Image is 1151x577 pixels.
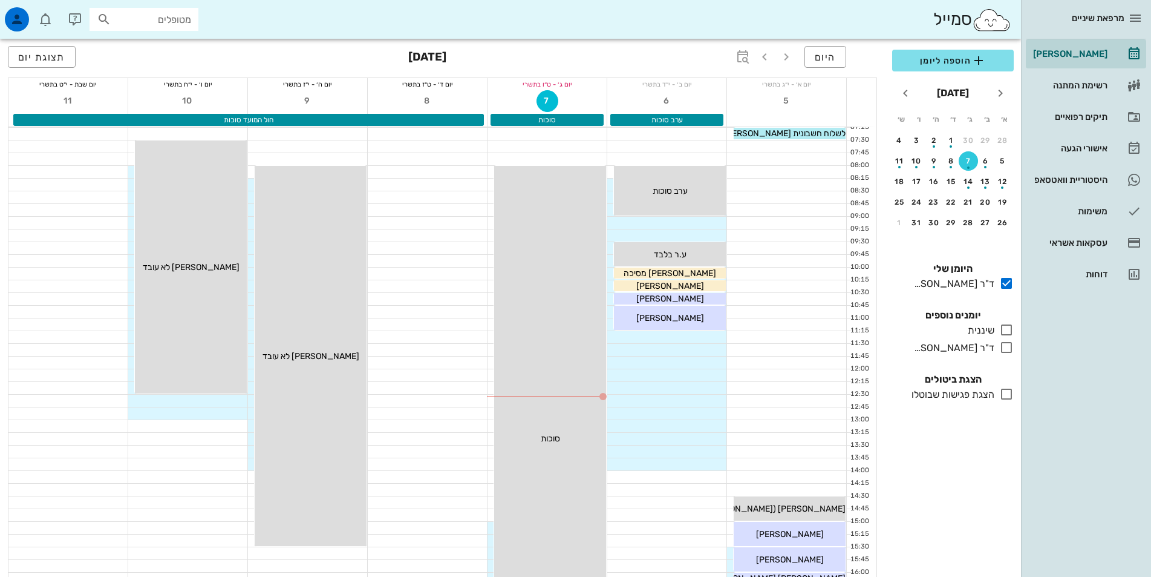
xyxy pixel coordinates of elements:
button: 18 [890,172,909,191]
span: 10 [177,96,199,106]
a: משימות [1026,197,1146,226]
button: 4 [890,131,909,150]
div: ד"ר [PERSON_NAME] [909,277,994,291]
div: 10:30 [847,288,872,298]
button: 11 [57,90,79,112]
div: 31 [907,219,927,227]
div: 19 [993,198,1012,206]
a: [PERSON_NAME] [1026,39,1146,68]
div: 07:15 [847,122,872,133]
div: 18 [890,177,909,186]
div: 15:45 [847,555,872,565]
h4: היומן שלי [892,262,1014,276]
a: תיקים רפואיים [1026,102,1146,131]
span: 8 [417,96,439,106]
div: 14:30 [847,491,872,501]
div: 09:45 [847,249,872,260]
button: 30 [959,131,978,150]
button: 29 [942,213,961,232]
span: תג [36,10,43,17]
div: 1 [942,136,961,145]
button: 9 [924,151,944,171]
div: 25 [890,198,909,206]
div: 22 [942,198,961,206]
button: 25 [890,193,909,212]
button: 2 [924,131,944,150]
button: היום [804,46,846,68]
div: 14 [959,177,978,186]
div: 08:30 [847,186,872,196]
button: 17 [907,172,927,191]
div: 12:00 [847,364,872,374]
div: 07:45 [847,148,872,158]
div: 08:15 [847,173,872,183]
button: 10 [907,151,927,171]
div: 17 [907,177,927,186]
img: SmileCloud logo [972,8,1011,32]
span: מרפאת שיניים [1072,13,1124,24]
div: משימות [1031,206,1107,216]
button: 6 [656,90,678,112]
th: ג׳ [962,109,978,130]
div: 11:00 [847,313,872,323]
button: 8 [942,151,961,171]
th: א׳ [997,109,1012,130]
div: 13:45 [847,453,872,463]
div: היסטוריית וואטסאפ [1031,175,1107,185]
div: 12:15 [847,377,872,387]
span: חול המועד סוכות [224,116,273,124]
div: 28 [993,136,1012,145]
button: 28 [993,131,1012,150]
div: 16 [924,177,944,186]
div: 29 [942,219,961,227]
button: 30 [924,213,944,232]
h4: יומנים נוספים [892,308,1014,323]
div: ד"ר [PERSON_NAME] [909,341,994,355]
span: סוכות [538,116,556,124]
div: 11:30 [847,338,872,349]
div: 11 [890,157,909,165]
button: 6 [976,151,996,171]
div: 24 [907,198,927,206]
div: [PERSON_NAME] [1031,49,1107,59]
span: [PERSON_NAME] ([PERSON_NAME]) [702,504,846,514]
a: דוחות [1026,260,1146,289]
button: 31 [907,213,927,232]
span: [PERSON_NAME] לא עובד [262,351,359,361]
button: 28 [959,213,978,232]
div: 2 [924,136,944,145]
div: 13:30 [847,440,872,450]
button: 1 [890,213,909,232]
div: 3 [907,136,927,145]
div: 26 [993,219,1012,227]
div: 08:45 [847,199,872,209]
div: אישורי הגעה [1031,143,1107,153]
span: ע.ר בלבד [654,249,686,260]
th: ב׳ [979,109,995,130]
th: ה׳ [928,109,944,130]
button: 5 [776,90,798,112]
span: 11 [57,96,79,106]
span: 9 [297,96,319,106]
div: 14:45 [847,504,872,514]
span: ערב סוכות [653,186,688,196]
div: יום ד׳ - ט״ז בתשרי [368,78,487,90]
button: חודש הבא [895,82,916,104]
div: יום א׳ - י״ג בתשרי [727,78,846,90]
button: 23 [924,193,944,212]
button: 1 [942,131,961,150]
div: 13:15 [847,427,872,438]
div: יום ב׳ - י״ד בתשרי [607,78,726,90]
div: 10:45 [847,300,872,311]
span: [PERSON_NAME] [756,529,824,539]
a: אישורי הגעה [1026,134,1146,163]
button: 27 [976,213,996,232]
th: ו׳ [910,109,926,130]
div: 27 [976,219,996,227]
button: 15 [942,172,961,191]
div: 29 [976,136,996,145]
div: הצגת פגישות שבוטלו [907,387,994,402]
span: ערב סוכות [651,116,683,124]
button: 20 [976,193,996,212]
span: [PERSON_NAME] [756,555,824,565]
